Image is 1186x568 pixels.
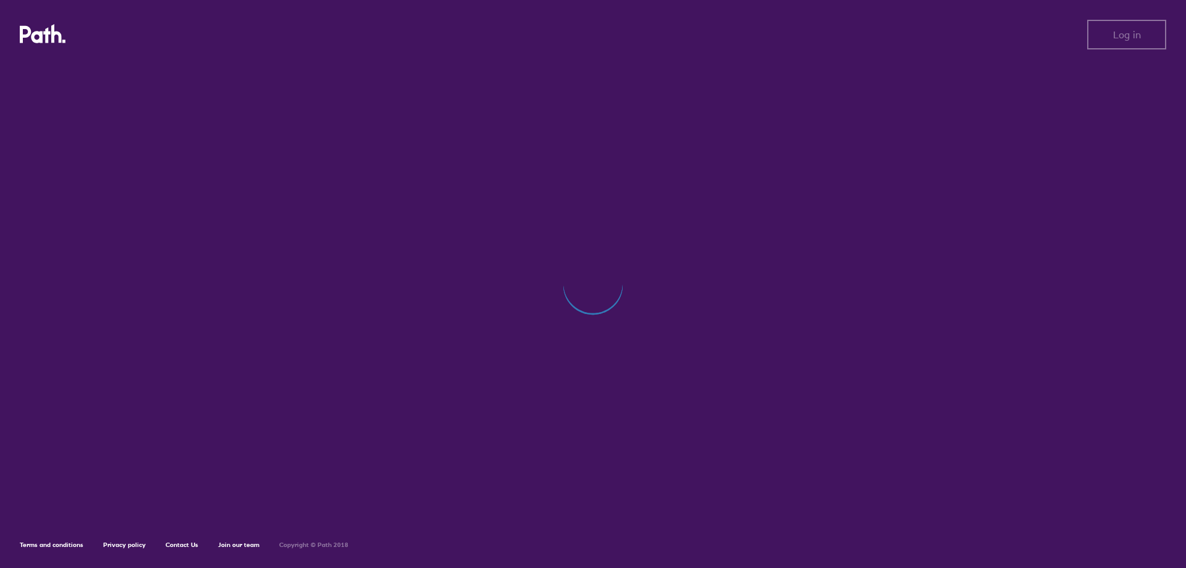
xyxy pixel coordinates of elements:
[1113,29,1141,40] span: Log in
[103,541,146,549] a: Privacy policy
[20,541,83,549] a: Terms and conditions
[218,541,259,549] a: Join our team
[166,541,198,549] a: Contact Us
[1087,20,1166,49] button: Log in
[279,541,348,549] h6: Copyright © Path 2018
